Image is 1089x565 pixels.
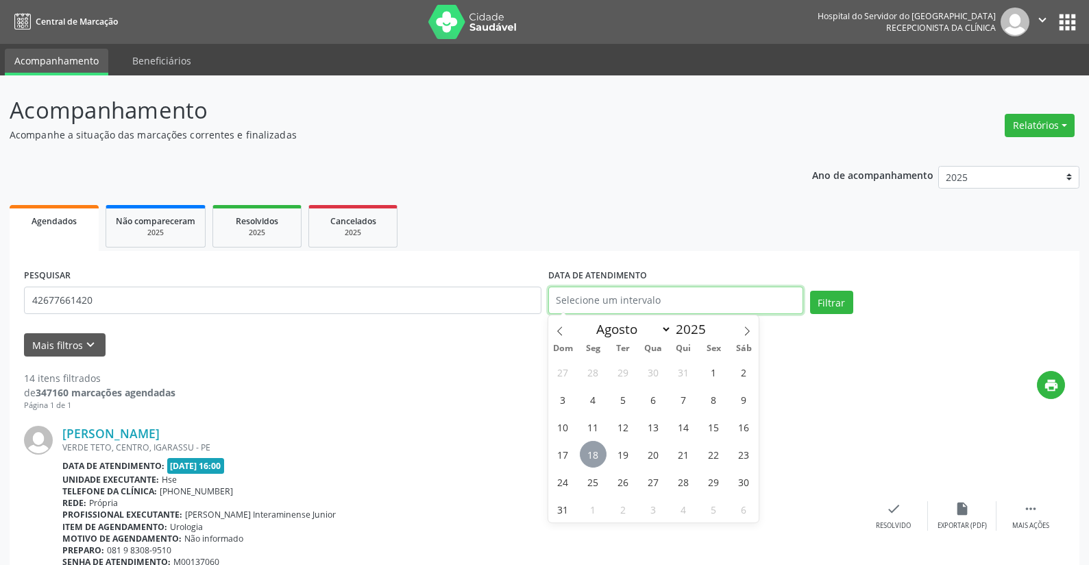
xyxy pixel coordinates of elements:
span: [PERSON_NAME] Interaminense Junior [185,509,336,520]
span: Agosto 31, 2025 [550,496,576,522]
input: Year [672,320,717,338]
span: Agosto 27, 2025 [640,468,667,495]
span: Qui [668,344,698,353]
span: Agosto 22, 2025 [700,441,727,468]
span: Ter [608,344,638,353]
span: Dom [548,344,578,353]
b: Profissional executante: [62,509,182,520]
span: Central de Marcação [36,16,118,27]
span: Própria [89,497,118,509]
b: Telefone da clínica: [62,485,157,497]
span: Não informado [184,533,243,544]
p: Ano de acompanhamento [812,166,933,183]
span: Agosto 24, 2025 [550,468,576,495]
span: Agosto 1, 2025 [700,359,727,385]
span: Setembro 5, 2025 [700,496,727,522]
span: Setembro 4, 2025 [670,496,697,522]
span: Cancelados [330,215,376,227]
span: Setembro 1, 2025 [580,496,607,522]
span: [DATE] 16:00 [167,458,225,474]
button: Relatórios [1005,114,1075,137]
a: [PERSON_NAME] [62,426,160,441]
span: Agosto 25, 2025 [580,468,607,495]
a: Central de Marcação [10,10,118,33]
div: 2025 [223,228,291,238]
b: Data de atendimento: [62,460,164,472]
span: Agosto 19, 2025 [610,441,637,468]
label: PESQUISAR [24,265,71,287]
span: Julho 30, 2025 [640,359,667,385]
span: Agendados [32,215,77,227]
label: DATA DE ATENDIMENTO [548,265,647,287]
span: Agosto 12, 2025 [610,413,637,440]
span: Não compareceram [116,215,195,227]
div: Resolvido [876,521,911,531]
span: Qua [638,344,668,353]
a: Beneficiários [123,49,201,73]
span: Julho 31, 2025 [670,359,697,385]
span: Agosto 7, 2025 [670,386,697,413]
span: Sáb [729,344,759,353]
span: Agosto 3, 2025 [550,386,576,413]
i:  [1035,12,1050,27]
span: 081 9 8308-9510 [107,544,171,556]
i: print [1044,378,1059,393]
img: img [24,426,53,455]
b: Unidade executante: [62,474,159,485]
button:  [1029,8,1055,36]
div: Exportar (PDF) [938,521,987,531]
span: Agosto 14, 2025 [670,413,697,440]
i:  [1023,501,1038,516]
span: Agosto 13, 2025 [640,413,667,440]
span: Agosto 20, 2025 [640,441,667,468]
span: Resolvidos [236,215,278,227]
i: keyboard_arrow_down [83,337,98,352]
span: Agosto 6, 2025 [640,386,667,413]
div: Página 1 de 1 [24,400,175,411]
span: Agosto 4, 2025 [580,386,607,413]
span: [PHONE_NUMBER] [160,485,233,497]
div: de [24,385,175,400]
span: Agosto 26, 2025 [610,468,637,495]
p: Acompanhamento [10,93,759,128]
button: print [1037,371,1065,399]
div: Mais ações [1012,521,1049,531]
span: Agosto 2, 2025 [731,359,757,385]
b: Motivo de agendamento: [62,533,182,544]
input: Nome, código do beneficiário ou CPF [24,287,541,314]
span: Recepcionista da clínica [886,22,996,34]
span: Setembro 6, 2025 [731,496,757,522]
span: Agosto 29, 2025 [700,468,727,495]
button: Filtrar [810,291,853,314]
a: Acompanhamento [5,49,108,75]
span: Agosto 28, 2025 [670,468,697,495]
span: Agosto 10, 2025 [550,413,576,440]
span: Agosto 15, 2025 [700,413,727,440]
span: Sex [698,344,729,353]
button: apps [1055,10,1079,34]
span: Agosto 18, 2025 [580,441,607,468]
span: Hse [162,474,177,485]
span: Julho 28, 2025 [580,359,607,385]
b: Rede: [62,497,86,509]
strong: 347160 marcações agendadas [36,386,175,399]
div: 2025 [319,228,387,238]
b: Preparo: [62,544,104,556]
span: Agosto 8, 2025 [700,386,727,413]
span: Agosto 9, 2025 [731,386,757,413]
span: Agosto 30, 2025 [731,468,757,495]
span: Setembro 3, 2025 [640,496,667,522]
div: Hospital do Servidor do [GEOGRAPHIC_DATA] [818,10,996,22]
img: img [1001,8,1029,36]
span: Urologia [170,521,203,533]
i: insert_drive_file [955,501,970,516]
span: Agosto 16, 2025 [731,413,757,440]
input: Selecione um intervalo [548,287,803,314]
button: Mais filtroskeyboard_arrow_down [24,333,106,357]
span: Agosto 17, 2025 [550,441,576,468]
span: Agosto 21, 2025 [670,441,697,468]
span: Julho 29, 2025 [610,359,637,385]
i: check [886,501,901,516]
select: Month [590,320,672,339]
span: Julho 27, 2025 [550,359,576,385]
